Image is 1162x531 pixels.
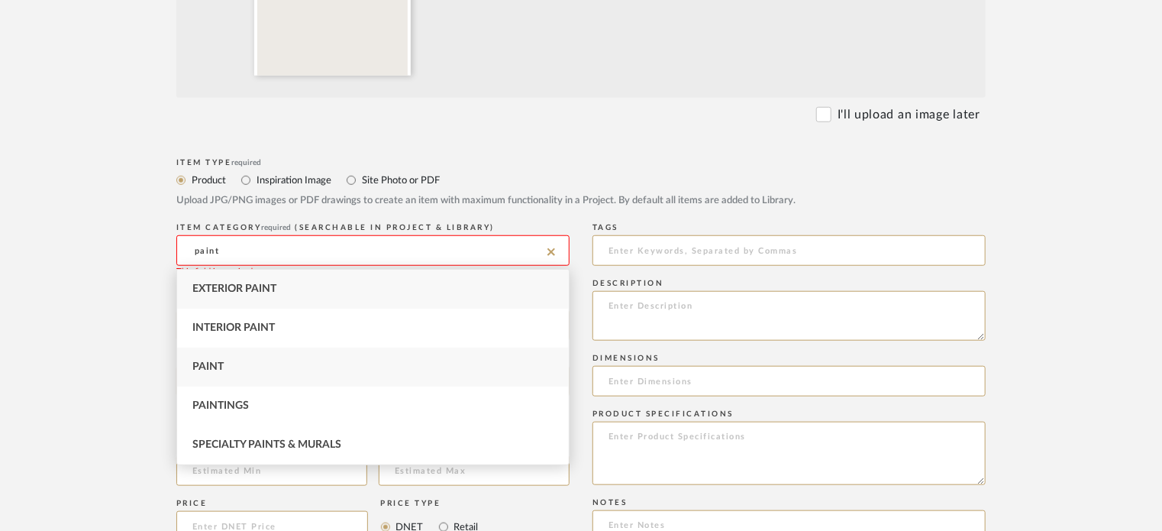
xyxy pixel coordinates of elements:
[176,193,986,209] div: Upload JPG/PNG images or PDF drawings to create an item with maximum functionality in a Project. ...
[838,105,980,124] label: I'll upload an image later
[176,170,986,189] mat-radio-group: Select item type
[192,400,249,411] span: Paintings
[192,322,275,333] span: Interior Paint
[592,223,986,232] div: Tags
[381,499,479,508] div: Price Type
[592,279,986,288] div: Description
[379,455,570,486] input: Estimated Max
[176,158,986,167] div: Item Type
[176,455,367,486] input: Estimated Min
[192,283,276,294] span: Exterior Paint
[176,223,570,232] div: ITEM CATEGORY
[192,361,224,372] span: Paint
[232,159,262,167] span: required
[262,224,292,232] span: required
[192,439,341,450] span: Specialty Paints & Murals
[592,410,986,419] div: Product Specifications
[360,172,440,189] label: Site Photo or PDF
[592,354,986,363] div: Dimensions
[176,235,570,266] input: Type a category to search and select
[592,498,986,507] div: Notes
[190,172,226,189] label: Product
[295,224,495,232] span: (Searchable in Project & Library)
[176,499,368,508] div: Price
[255,172,331,189] label: Inspiration Image
[592,235,986,266] input: Enter Keywords, Separated by Commas
[592,366,986,397] input: Enter Dimensions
